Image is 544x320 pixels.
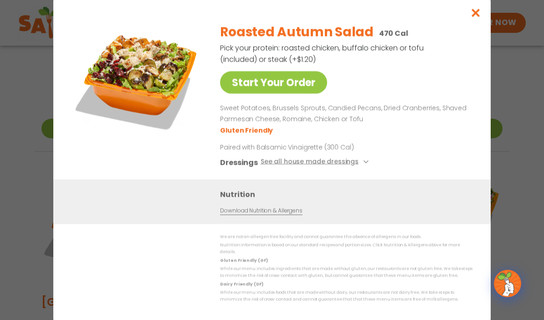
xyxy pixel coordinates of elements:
[220,22,373,42] h2: Roasted Autumn Salad
[220,206,302,215] a: Download Nutrition & Allergens
[220,281,263,287] strong: Dairy Friendly (DF)
[220,257,267,263] strong: Gluten Friendly (GF)
[220,189,477,200] h3: Nutrition
[495,271,520,296] img: wpChatIcon
[220,142,389,152] p: Paired with Balsamic Vinaigrette (300 Cal)
[220,289,472,303] p: While our menu includes foods that are made without dairy, our restaurants are not dairy free. We...
[220,233,472,240] p: We are not an allergen free facility and cannot guarantee the absence of allergens in our foods.
[379,27,408,39] p: 470 Cal
[220,126,274,135] li: Gluten Friendly
[220,265,472,279] p: While our menu includes ingredients that are made without gluten, our restaurants are not gluten ...
[220,241,472,256] p: Nutrition information is based on our standard recipes and portion sizes. Click Nutrition & Aller...
[74,16,201,143] img: Featured product photo for Roasted Autumn Salad
[220,71,327,94] a: Start Your Order
[220,42,425,65] p: Pick your protein: roasted chicken, buffalo chicken or tofu (included) or steak (+$1.20)
[220,157,258,168] h3: Dressings
[220,103,469,125] p: Sweet Potatoes, Brussels Sprouts, Candied Pecans, Dried Cranberries, Shaved Parmesan Cheese, Roma...
[261,157,371,168] button: See all house made dressings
